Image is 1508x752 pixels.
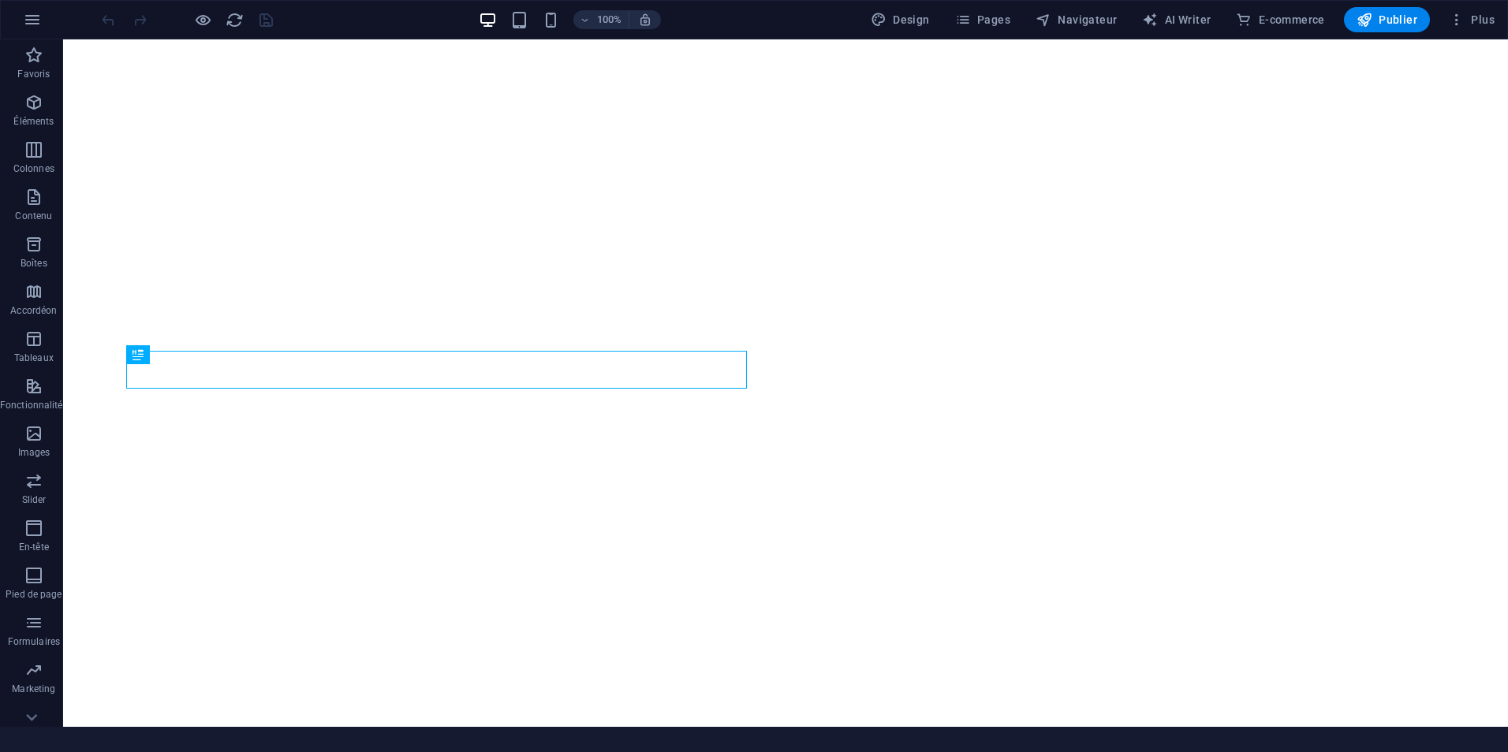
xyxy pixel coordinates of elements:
button: AI Writer [1136,7,1217,32]
span: Design [871,12,930,28]
button: Navigateur [1029,7,1123,32]
p: Éléments [13,115,54,128]
button: Design [864,7,936,32]
button: Publier [1344,7,1430,32]
p: Formulaires [8,635,60,648]
button: E-commerce [1230,7,1331,32]
p: Contenu [15,210,52,222]
button: reload [225,10,244,29]
p: Slider [22,493,47,506]
button: 100% [573,10,629,29]
p: Accordéon [10,304,57,317]
button: Plus [1443,7,1501,32]
span: Publier [1357,12,1417,28]
p: Tableaux [14,352,54,364]
span: Pages [955,12,1010,28]
span: AI Writer [1142,12,1211,28]
p: Pied de page [6,588,62,601]
span: Navigateur [1036,12,1117,28]
p: Images [18,446,50,459]
p: Marketing [12,683,55,695]
i: Lors du redimensionnement, ajuster automatiquement le niveau de zoom en fonction de l'appareil sé... [638,13,652,27]
span: E-commerce [1236,12,1324,28]
p: Favoris [17,68,50,80]
i: Actualiser la page [226,11,244,29]
p: Boîtes [21,257,47,270]
button: Cliquez ici pour quitter le mode Aperçu et poursuivre l'édition. [193,10,212,29]
p: En-tête [19,541,49,553]
div: Design (Ctrl+Alt+Y) [864,7,936,32]
h6: 100% [597,10,622,29]
button: Pages [949,7,1017,32]
span: Plus [1449,12,1495,28]
p: Colonnes [13,162,54,175]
